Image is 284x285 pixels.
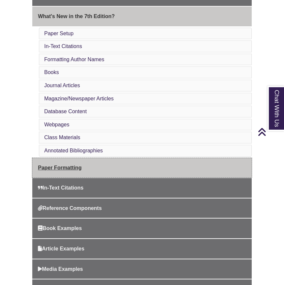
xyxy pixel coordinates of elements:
[38,246,84,251] span: Article Examples
[44,135,80,140] a: Class Materials
[258,127,282,136] a: Back to Top
[44,69,59,75] a: Books
[38,205,102,211] span: Reference Components
[32,259,252,279] a: Media Examples
[38,13,115,19] span: What's New in the 7th Edition?
[44,57,104,62] a: Formatting Author Names
[44,96,114,101] a: Magazine/Newspaper Articles
[38,165,81,170] span: Paper Formatting
[38,266,83,272] span: Media Examples
[38,225,82,231] span: Book Examples
[44,109,87,114] a: Database Content
[32,239,252,259] a: Article Examples
[32,198,252,218] a: Reference Components
[32,219,252,238] a: Book Examples
[32,7,252,26] a: What's New in the 7th Edition?
[44,83,80,88] a: Journal Articles
[32,178,252,198] a: In-Text Citations
[32,158,252,178] a: Paper Formatting
[44,122,69,127] a: Webpages
[38,185,83,191] span: In-Text Citations
[44,43,82,49] a: In-Text Citations
[44,148,103,153] a: Annotated Bibliographies
[44,31,73,36] a: Paper Setup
